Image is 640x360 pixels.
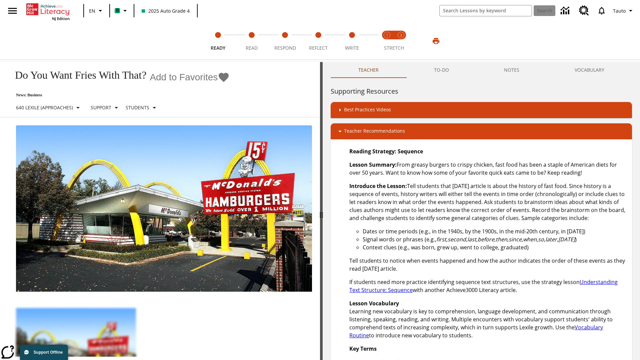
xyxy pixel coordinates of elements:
span: Tauto [613,7,626,14]
span: NJ Edition [52,16,70,21]
div: Home [26,2,70,21]
em: last [467,236,476,243]
span: STRETCH [384,45,404,51]
span: Reflect [309,45,328,51]
em: second [448,236,466,243]
span: Write [345,45,359,51]
p: If students need more practice identifying sequence text structures, use the strategy lesson with... [349,278,627,294]
span: Add to Favorites [150,72,218,83]
p: Best Practices Videos [344,106,391,114]
p: Tell students that [DATE] article is about the history of fast food. Since history is a sequence ... [349,182,627,222]
button: Reflect step 4 of 5 [299,23,338,59]
strong: Key Terms [349,345,377,352]
div: Teacher Recommendations [331,123,632,139]
h6: Supporting Resources [331,86,632,97]
button: Stretch Respond step 2 of 2 [391,23,411,59]
p: Learning new vocabulary is key to comprehension, language development, and communication through ... [349,299,627,339]
strong: Sequence [398,148,423,155]
text: 1 [386,33,388,37]
em: so [538,236,544,243]
button: Language: EN, Select a language [86,5,107,17]
em: then [496,236,507,243]
li: Signal words or phrases (e.g., , , , , , , , , , ) [363,235,627,243]
strong: Lesson Summary: [349,161,397,168]
span: Ready [211,45,225,51]
text: 2 [400,33,402,37]
button: Scaffolds, Support [88,102,123,114]
button: Add to Favorites - Do You Want Fries With That? [150,71,230,83]
button: Read step 2 of 5 [232,23,271,59]
button: Teacher [331,62,406,78]
div: Best Practices Videos [331,102,632,118]
span: Support Offline [34,350,63,355]
em: [DATE] [558,236,575,243]
button: Stretch Read step 1 of 2 [377,23,397,59]
button: Profile/Settings [610,5,637,17]
h1: Do You Want Fries With That? [8,69,146,81]
li: Context clues (e.g., was born, grew up, went to college, graduated) [363,243,627,251]
div: Instructional Panel Tabs [331,62,632,78]
span: B [116,6,119,15]
em: before [478,236,494,243]
button: Boost Class color is mint green. Change class color [112,5,132,17]
a: Data Center [557,2,575,20]
a: Resource Center, Will open in new tab [575,2,593,20]
span: Respond [274,45,296,51]
button: Select Lexile, 640 Lexile (Approaches) [13,102,85,114]
span: Read [246,45,258,51]
button: TO-DO [406,62,477,78]
li: Dates or time periods (e.g., in the 1940s, by the 1900s, in the mid-20th century, in [DATE]) [363,227,627,235]
p: 640 Lexile (Approaches) [16,104,73,111]
button: Respond step 3 of 5 [266,23,304,59]
img: One of the first McDonald's stores, with the iconic red sign and golden arches. [16,125,312,292]
button: Ready step 1 of 5 [199,23,237,59]
button: Open side menu [3,1,22,21]
p: News: Business [8,93,230,98]
p: From greasy burgers to crispy chicken, fast food has been a staple of American diets for over 50 ... [349,161,627,177]
span: 2025 Auto Grade 4 [142,7,190,14]
em: when [523,236,537,243]
button: Select Student [123,102,161,114]
span: EN [89,7,95,14]
button: Support Offline [20,345,68,360]
button: Print [425,35,447,47]
em: since [509,236,522,243]
strong: Lesson Vocabulary [349,300,399,307]
button: NOTES [477,62,547,78]
p: Tell students to notice when events happened and how the author indicates the order of these even... [349,257,627,273]
p: Students [126,104,149,111]
em: later [545,236,557,243]
button: Write step 5 of 5 [333,23,371,59]
a: Notifications [593,2,610,19]
div: Press Enter or Spacebar and then press right and left arrow keys to move the slider [320,62,323,360]
button: VOCABULARY [547,62,632,78]
strong: Reading Strategy: [349,148,396,155]
strong: Introduce the Lesson: [349,182,407,190]
div: activity [323,62,640,360]
em: first [436,236,446,243]
p: Teacher Recommendations [344,127,405,135]
input: search field [440,5,532,16]
p: Support [91,104,111,111]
